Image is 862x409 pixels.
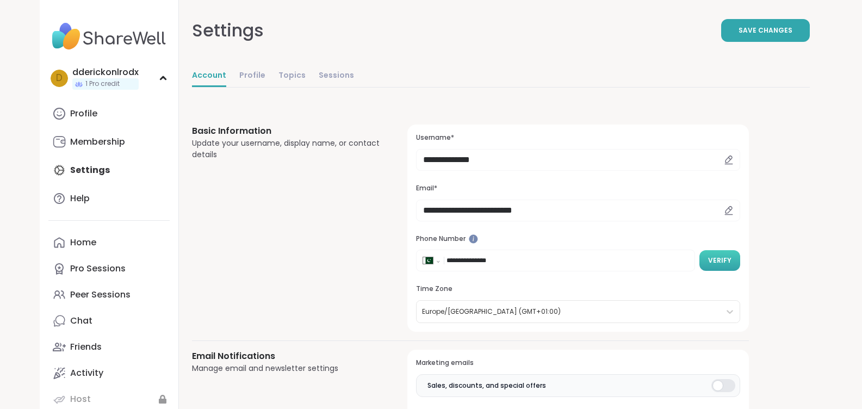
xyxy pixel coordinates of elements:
[72,66,139,78] div: dderickonlrodx
[416,284,740,294] h3: Time Zone
[48,334,170,360] a: Friends
[70,315,92,327] div: Chat
[708,256,731,265] span: Verify
[416,184,740,193] h3: Email*
[48,360,170,386] a: Activity
[192,65,226,87] a: Account
[56,71,63,85] span: d
[416,133,740,142] h3: Username*
[48,282,170,308] a: Peer Sessions
[469,234,478,244] iframe: Spotlight
[699,250,740,271] button: Verify
[70,237,96,249] div: Home
[416,234,740,244] h3: Phone Number
[192,125,382,138] h3: Basic Information
[239,65,265,87] a: Profile
[70,136,125,148] div: Membership
[192,138,382,160] div: Update your username, display name, or contact details
[48,256,170,282] a: Pro Sessions
[48,129,170,155] a: Membership
[48,17,170,55] img: ShareWell Nav Logo
[278,65,306,87] a: Topics
[48,185,170,212] a: Help
[192,17,264,44] div: Settings
[48,101,170,127] a: Profile
[70,341,102,353] div: Friends
[739,26,792,35] span: Save Changes
[192,363,382,374] div: Manage email and newsletter settings
[48,308,170,334] a: Chat
[427,381,546,391] span: Sales, discounts, and special offers
[70,367,103,379] div: Activity
[70,263,126,275] div: Pro Sessions
[70,108,97,120] div: Profile
[319,65,354,87] a: Sessions
[70,393,91,405] div: Host
[70,193,90,205] div: Help
[416,358,740,368] h3: Marketing emails
[192,350,382,363] h3: Email Notifications
[85,79,120,89] span: 1 Pro credit
[48,230,170,256] a: Home
[70,289,131,301] div: Peer Sessions
[721,19,810,42] button: Save Changes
